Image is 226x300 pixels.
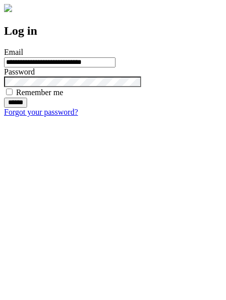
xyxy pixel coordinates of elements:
label: Email [4,48,23,56]
label: Remember me [16,88,63,97]
img: logo-4e3dc11c47720685a147b03b5a06dd966a58ff35d612b21f08c02c0306f2b779.png [4,4,12,12]
h2: Log in [4,24,222,38]
label: Password [4,67,35,76]
a: Forgot your password? [4,108,78,116]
